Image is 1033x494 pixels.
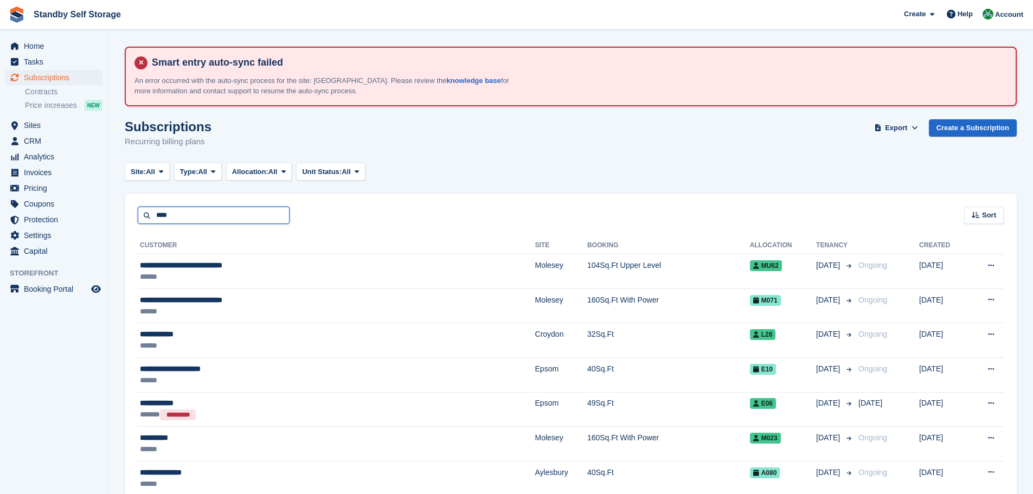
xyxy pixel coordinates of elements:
[24,39,89,54] span: Home
[10,268,108,279] span: Storefront
[24,196,89,211] span: Coupons
[5,70,102,85] a: menu
[587,288,750,323] td: 160Sq.Ft With Power
[919,237,968,254] th: Created
[750,398,776,409] span: E06
[180,166,198,177] span: Type:
[138,237,535,254] th: Customer
[858,296,887,304] span: Ongoing
[858,261,887,270] span: Ongoing
[858,330,887,338] span: Ongoing
[24,165,89,180] span: Invoices
[24,212,89,227] span: Protection
[25,100,77,111] span: Price increases
[919,254,968,289] td: [DATE]
[226,163,292,181] button: Allocation: All
[5,149,102,164] a: menu
[5,281,102,297] a: menu
[9,7,25,23] img: stora-icon-8386f47178a22dfd0bd8f6a31ec36ba5ce8667c1dd55bd0f319d3a0aa187defe.svg
[5,196,102,211] a: menu
[24,243,89,259] span: Capital
[816,260,842,271] span: [DATE]
[982,210,996,221] span: Sort
[24,149,89,164] span: Analytics
[25,87,102,97] a: Contracts
[535,323,587,358] td: Croydon
[5,54,102,69] a: menu
[904,9,926,20] span: Create
[750,433,781,444] span: M023
[919,357,968,392] td: [DATE]
[147,56,1007,69] h4: Smart entry auto-sync failed
[750,295,781,306] span: M071
[535,357,587,392] td: Epsom
[5,39,102,54] a: menu
[535,237,587,254] th: Site
[5,181,102,196] a: menu
[146,166,155,177] span: All
[24,54,89,69] span: Tasks
[535,427,587,461] td: Molesey
[587,237,750,254] th: Booking
[858,364,887,373] span: Ongoing
[85,100,102,111] div: NEW
[125,119,211,134] h1: Subscriptions
[816,329,842,340] span: [DATE]
[919,323,968,358] td: [DATE]
[587,427,750,461] td: 160Sq.Ft With Power
[535,288,587,323] td: Molesey
[535,254,587,289] td: Molesey
[995,9,1023,20] span: Account
[125,136,211,148] p: Recurring billing plans
[816,363,842,375] span: [DATE]
[5,165,102,180] a: menu
[919,392,968,427] td: [DATE]
[750,260,782,271] span: MU62
[24,133,89,149] span: CRM
[174,163,222,181] button: Type: All
[750,329,776,340] span: L28
[885,123,907,133] span: Export
[24,281,89,297] span: Booking Portal
[125,163,170,181] button: Site: All
[5,212,102,227] a: menu
[198,166,207,177] span: All
[816,294,842,306] span: [DATE]
[587,357,750,392] td: 40Sq.Ft
[24,228,89,243] span: Settings
[750,364,776,375] span: E10
[816,397,842,409] span: [DATE]
[5,133,102,149] a: menu
[5,243,102,259] a: menu
[872,119,920,137] button: Export
[342,166,351,177] span: All
[5,118,102,133] a: menu
[24,181,89,196] span: Pricing
[983,9,993,20] img: Megan Cotton
[587,323,750,358] td: 32Sq.Ft
[29,5,125,23] a: Standby Self Storage
[750,467,780,478] span: A080
[446,76,501,85] a: knowledge base
[958,9,973,20] span: Help
[268,166,278,177] span: All
[535,392,587,427] td: Epsom
[131,166,146,177] span: Site:
[134,75,514,97] p: An error occurred with the auto-sync process for the site: [GEOGRAPHIC_DATA]. Please review the f...
[816,467,842,478] span: [DATE]
[929,119,1017,137] a: Create a Subscription
[858,468,887,477] span: Ongoing
[302,166,342,177] span: Unit Status:
[816,432,842,444] span: [DATE]
[858,399,882,407] span: [DATE]
[25,99,102,111] a: Price increases NEW
[587,392,750,427] td: 49Sq.Ft
[858,433,887,442] span: Ongoing
[816,237,854,254] th: Tenancy
[5,228,102,243] a: menu
[24,70,89,85] span: Subscriptions
[296,163,365,181] button: Unit Status: All
[24,118,89,133] span: Sites
[750,237,816,254] th: Allocation
[587,254,750,289] td: 104Sq.Ft Upper Level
